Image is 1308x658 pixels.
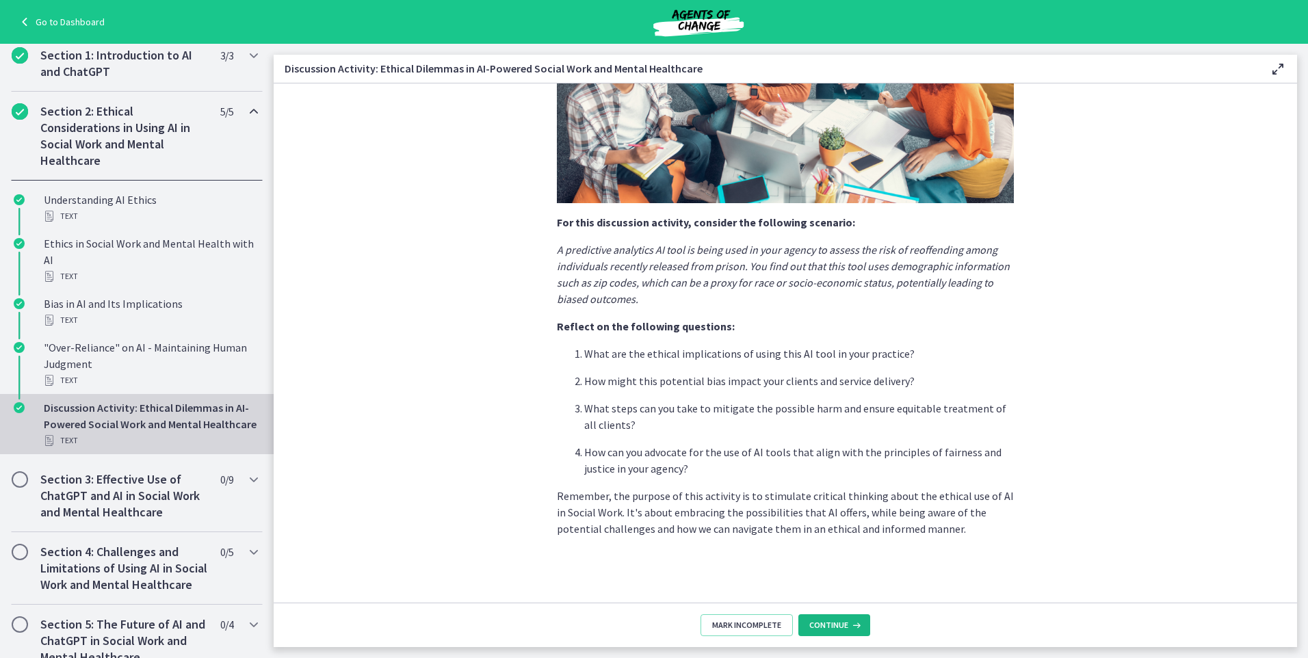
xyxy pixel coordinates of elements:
[220,616,233,633] span: 0 / 4
[712,620,781,631] span: Mark Incomplete
[701,614,793,636] button: Mark Incomplete
[798,614,870,636] button: Continue
[40,103,207,169] h2: Section 2: Ethical Considerations in Using AI in Social Work and Mental Healthcare
[44,268,257,285] div: Text
[44,192,257,224] div: Understanding AI Ethics
[12,103,28,120] i: Completed
[40,47,207,80] h2: Section 1: Introduction to AI and ChatGPT
[557,488,1014,537] p: Remember, the purpose of this activity is to stimulate critical thinking about the ethical use of...
[44,208,257,224] div: Text
[44,339,257,389] div: "Over-Reliance" on AI - Maintaining Human Judgment
[14,298,25,309] i: Completed
[16,14,105,30] a: Go to Dashboard
[220,544,233,560] span: 0 / 5
[14,402,25,413] i: Completed
[44,399,257,449] div: Discussion Activity: Ethical Dilemmas in AI-Powered Social Work and Mental Healthcare
[285,60,1248,77] h3: Discussion Activity: Ethical Dilemmas in AI-Powered Social Work and Mental Healthcare
[584,400,1014,433] p: What steps can you take to mitigate the possible harm and ensure equitable treatment of all clients?
[44,312,257,328] div: Text
[14,238,25,249] i: Completed
[584,444,1014,477] p: How can you advocate for the use of AI tools that align with the principles of fairness and justi...
[220,103,233,120] span: 5 / 5
[44,295,257,328] div: Bias in AI and Its Implications
[44,372,257,389] div: Text
[14,342,25,353] i: Completed
[220,471,233,488] span: 0 / 9
[44,235,257,285] div: Ethics in Social Work and Mental Health with AI
[12,47,28,64] i: Completed
[44,432,257,449] div: Text
[557,319,735,333] strong: Reflect on the following questions:
[40,544,207,593] h2: Section 4: Challenges and Limitations of Using AI in Social Work and Mental Healthcare
[557,243,1010,306] em: A predictive analytics AI tool is being used in your agency to assess the risk of reoffending amo...
[584,373,1014,389] p: How might this potential bias impact your clients and service delivery?
[557,215,855,229] strong: For this discussion activity, consider the following scenario:
[809,620,848,631] span: Continue
[40,471,207,521] h2: Section 3: Effective Use of ChatGPT and AI in Social Work and Mental Healthcare
[14,194,25,205] i: Completed
[584,345,1014,362] p: What are the ethical implications of using this AI tool in your practice?
[616,5,781,38] img: Agents of Change Social Work Test Prep
[220,47,233,64] span: 3 / 3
